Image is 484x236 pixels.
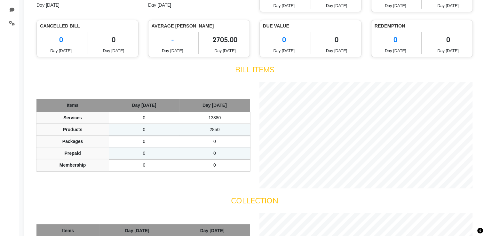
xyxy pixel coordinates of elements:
span: - [152,32,194,48]
td: 0 [179,147,250,159]
span: Day [DATE] [92,48,135,54]
span: Day [DATE] [263,3,305,9]
span: Day [DATE] [427,48,469,54]
td: Packages [36,136,109,147]
th: Day [DATE] [179,99,250,112]
span: 0 [315,32,358,48]
h4: Collection [36,196,473,205]
h6: Average [PERSON_NAME] [152,23,247,29]
div: Day [DATE] [36,2,139,9]
span: 2705.00 [204,32,246,48]
h6: Redemption [375,23,470,29]
td: 0 [109,124,179,136]
td: 13380 [179,112,250,124]
span: 0 [92,32,135,48]
h6: Cancelled Bill [40,23,135,29]
td: 0 [109,112,179,124]
td: Services [36,112,109,124]
td: Products [36,124,109,136]
span: Day [DATE] [427,3,469,9]
span: Day [DATE] [40,48,82,54]
span: 0 [427,32,469,48]
h6: Due Value [263,23,358,29]
span: Day [DATE] [315,3,358,9]
td: 0 [179,159,250,171]
td: 0 [109,136,179,147]
span: 0 [40,32,82,48]
span: Day [DATE] [375,3,417,9]
h4: Bill Items [36,65,473,74]
th: Day [DATE] [109,99,179,112]
td: 0 [179,136,250,147]
span: Day [DATE] [152,48,194,54]
span: 0 [263,32,305,48]
th: Items [36,99,109,112]
div: Day [DATE] [148,2,250,9]
td: Membership [36,159,109,171]
td: Prepaid [36,147,109,159]
span: Day [DATE] [375,48,417,54]
td: 0 [109,159,179,171]
span: 0 [375,32,417,48]
span: Day [DATE] [204,48,246,54]
span: Day [DATE] [263,48,305,54]
span: Day [DATE] [315,48,358,54]
td: 2850 [179,124,250,136]
td: 0 [109,147,179,159]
